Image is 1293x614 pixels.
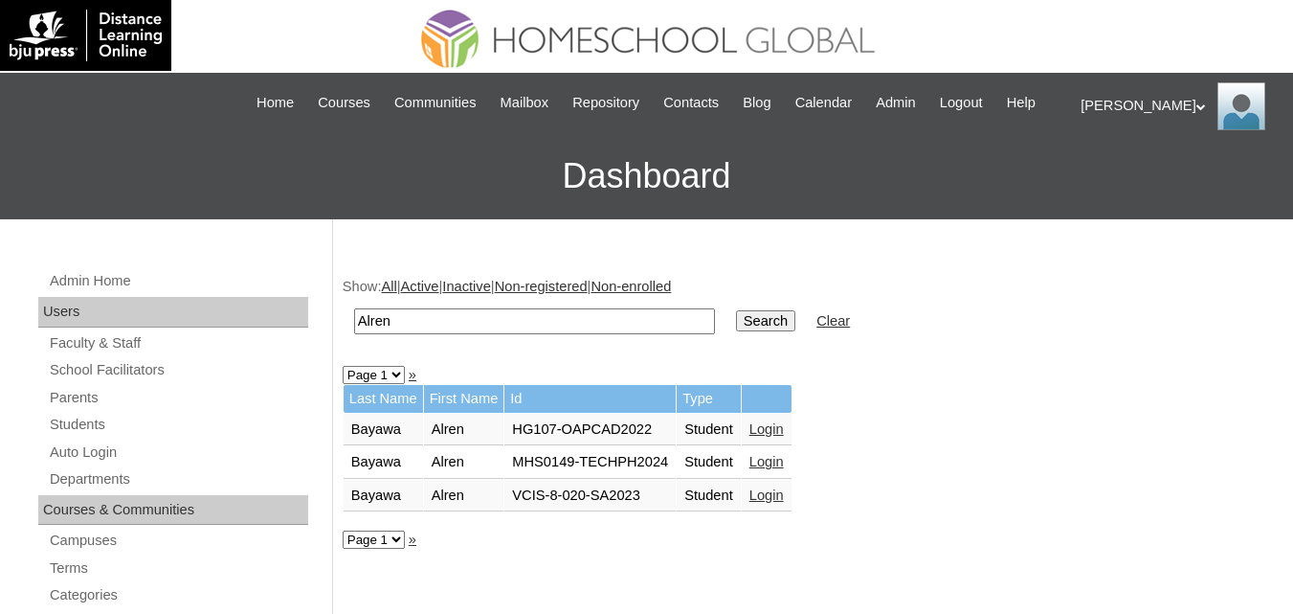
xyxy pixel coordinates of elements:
[795,92,852,114] span: Calendar
[563,92,649,114] a: Repository
[48,529,308,553] a: Campuses
[48,413,308,437] a: Students
[749,421,784,437] a: Login
[48,467,308,491] a: Departments
[501,92,549,114] span: Mailbox
[424,385,504,413] td: First Name
[940,92,983,114] span: Logout
[816,313,850,329] a: Clear
[409,532,416,547] a: »
[786,92,861,114] a: Calendar
[247,92,303,114] a: Home
[743,92,770,114] span: Blog
[677,414,741,446] td: Student
[866,92,925,114] a: Admin
[48,583,308,607] a: Categories
[10,10,162,61] img: logo-white.png
[504,414,676,446] td: HG107-OAPCAD2022
[736,310,795,331] input: Search
[318,92,370,114] span: Courses
[38,297,308,328] div: Users
[1217,82,1265,130] img: Ariane Ebuen
[930,92,992,114] a: Logout
[572,92,639,114] span: Repository
[424,414,504,446] td: Alren
[10,133,1283,219] h3: Dashboard
[504,480,676,512] td: VCIS-8-020-SA2023
[344,446,423,479] td: Bayawa
[733,92,780,114] a: Blog
[343,277,1274,345] div: Show: | | | |
[749,488,784,503] a: Login
[385,92,486,114] a: Communities
[344,414,423,446] td: Bayawa
[504,385,676,413] td: Id
[48,269,308,293] a: Admin Home
[677,385,741,413] td: Type
[48,386,308,410] a: Parents
[256,92,294,114] span: Home
[344,385,423,413] td: Last Name
[663,92,719,114] span: Contacts
[48,441,308,465] a: Auto Login
[401,279,439,294] a: Active
[48,557,308,580] a: Terms
[495,279,588,294] a: Non-registered
[424,446,504,479] td: Alren
[504,446,676,479] td: MHS0149-TECHPH2024
[48,358,308,382] a: School Facilitators
[491,92,559,114] a: Mailbox
[308,92,380,114] a: Courses
[424,480,504,512] td: Alren
[591,279,671,294] a: Non-enrolled
[1081,82,1274,130] div: [PERSON_NAME]
[654,92,728,114] a: Contacts
[409,367,416,382] a: »
[381,279,396,294] a: All
[677,480,741,512] td: Student
[344,480,423,512] td: Bayawa
[876,92,916,114] span: Admin
[442,279,491,294] a: Inactive
[48,331,308,355] a: Faculty & Staff
[38,495,308,526] div: Courses & Communities
[1007,92,1036,114] span: Help
[394,92,477,114] span: Communities
[677,446,741,479] td: Student
[749,454,784,469] a: Login
[354,308,715,334] input: Search
[997,92,1045,114] a: Help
